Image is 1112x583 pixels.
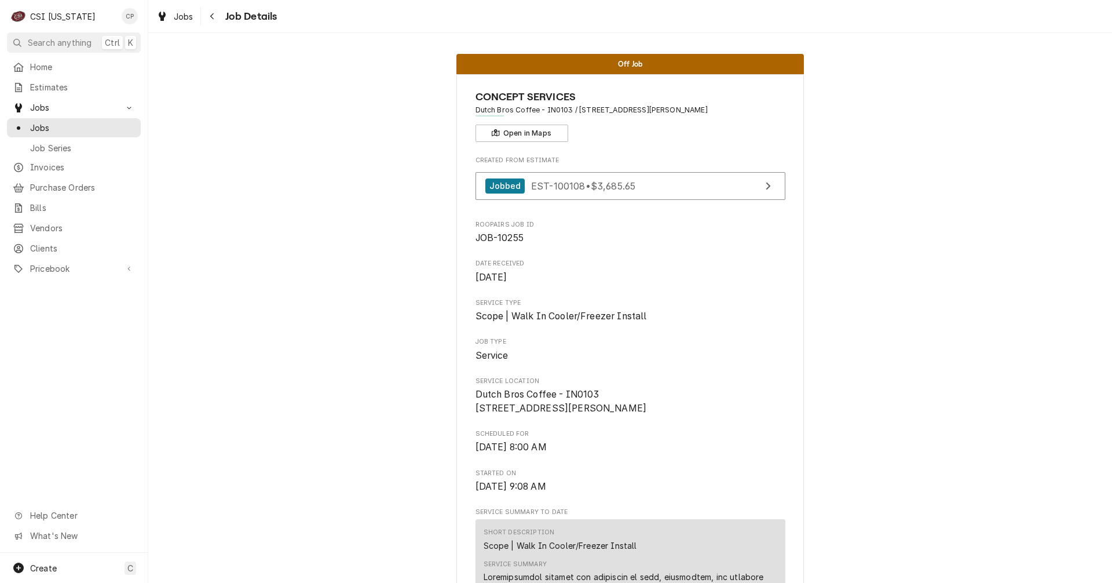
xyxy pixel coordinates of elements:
[7,198,141,217] a: Bills
[485,178,525,194] div: Jobbed
[531,180,635,191] span: EST-100108 • $3,685.65
[30,101,118,114] span: Jobs
[475,442,547,453] span: [DATE] 8:00 AM
[7,218,141,238] a: Vendors
[30,161,135,173] span: Invoices
[30,61,135,73] span: Home
[30,142,135,154] span: Job Series
[128,37,133,49] span: K
[30,81,135,93] span: Estimates
[475,377,785,416] div: Service Location
[30,263,118,275] span: Pricebook
[30,530,134,542] span: What's New
[475,337,785,347] span: Job Type
[30,10,96,23] div: CSI [US_STATE]
[7,32,141,53] button: Search anythingCtrlK
[475,125,568,142] button: Open in Maps
[475,311,647,322] span: Scope | Walk In Cooler/Freezer Install
[484,528,555,537] div: Short Description
[475,89,785,105] span: Name
[7,178,141,197] a: Purchase Orders
[152,7,198,26] a: Jobs
[122,8,138,24] div: Craig Pierce's Avatar
[475,350,509,361] span: Service
[30,509,134,522] span: Help Center
[10,8,27,24] div: CSI Kentucky's Avatar
[10,8,27,24] div: C
[7,158,141,177] a: Invoices
[7,78,141,97] a: Estimates
[7,139,141,158] a: Job Series
[122,8,138,24] div: CP
[475,172,785,201] a: View Estimate
[475,259,785,284] div: Date Received
[30,181,135,194] span: Purchase Orders
[475,156,785,206] div: Created From Estimate
[28,37,92,49] span: Search anything
[475,481,546,492] span: [DATE] 9:08 AM
[475,349,785,363] span: Job Type
[456,54,804,74] div: Status
[30,242,135,254] span: Clients
[475,220,785,245] div: Roopairs Job ID
[7,259,141,278] a: Go to Pricebook
[475,469,785,478] span: Started On
[475,156,785,165] span: Created From Estimate
[618,60,642,68] span: Off Job
[7,506,141,525] a: Go to Help Center
[30,202,135,214] span: Bills
[475,337,785,362] div: Job Type
[475,272,507,283] span: [DATE]
[105,37,120,49] span: Ctrl
[30,563,57,573] span: Create
[475,232,524,243] span: JOB-10255
[30,122,135,134] span: Jobs
[484,560,547,569] div: Service Summary
[222,9,277,24] span: Job Details
[475,231,785,245] span: Roopairs Job ID
[7,118,141,137] a: Jobs
[475,377,785,386] span: Service Location
[475,388,785,415] span: Service Location
[7,239,141,258] a: Clients
[30,222,135,234] span: Vendors
[475,508,785,517] span: Service Summary To Date
[484,540,637,552] div: Scope | Walk In Cooler/Freezer Install
[475,298,785,323] div: Service Type
[475,429,785,454] div: Scheduled For
[7,98,141,117] a: Go to Jobs
[7,57,141,76] a: Home
[475,440,785,454] span: Scheduled For
[127,562,133,574] span: C
[475,220,785,229] span: Roopairs Job ID
[475,298,785,308] span: Service Type
[475,89,785,142] div: Client Information
[475,389,647,414] span: Dutch Bros Coffee - IN0103 [STREET_ADDRESS][PERSON_NAME]
[475,309,785,323] span: Service Type
[475,271,785,285] span: Date Received
[475,105,785,115] span: Address
[7,526,141,545] a: Go to What's New
[475,259,785,268] span: Date Received
[174,10,193,23] span: Jobs
[475,429,785,439] span: Scheduled For
[475,469,785,494] div: Started On
[203,7,222,25] button: Navigate back
[475,480,785,494] span: Started On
